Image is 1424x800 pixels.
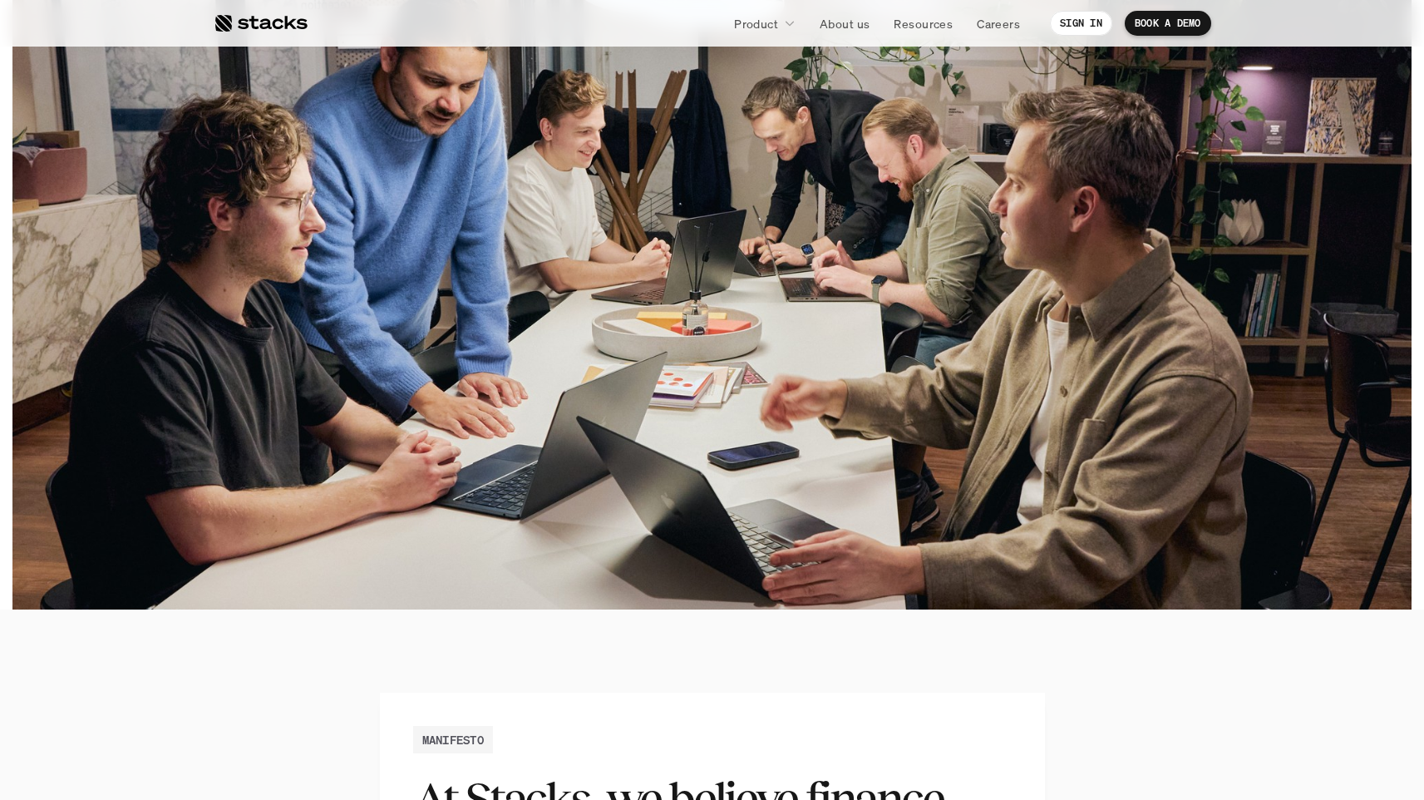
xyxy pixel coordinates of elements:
[820,15,870,32] p: About us
[1050,11,1112,36] a: SIGN IN
[977,15,1020,32] p: Careers
[894,15,953,32] p: Resources
[810,8,880,38] a: About us
[734,15,778,32] p: Product
[422,731,485,748] h2: MANIFESTO
[884,8,963,38] a: Resources
[1060,17,1102,29] p: SIGN IN
[1135,17,1201,29] p: BOOK A DEMO
[1125,11,1211,36] a: BOOK A DEMO
[967,8,1030,38] a: Careers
